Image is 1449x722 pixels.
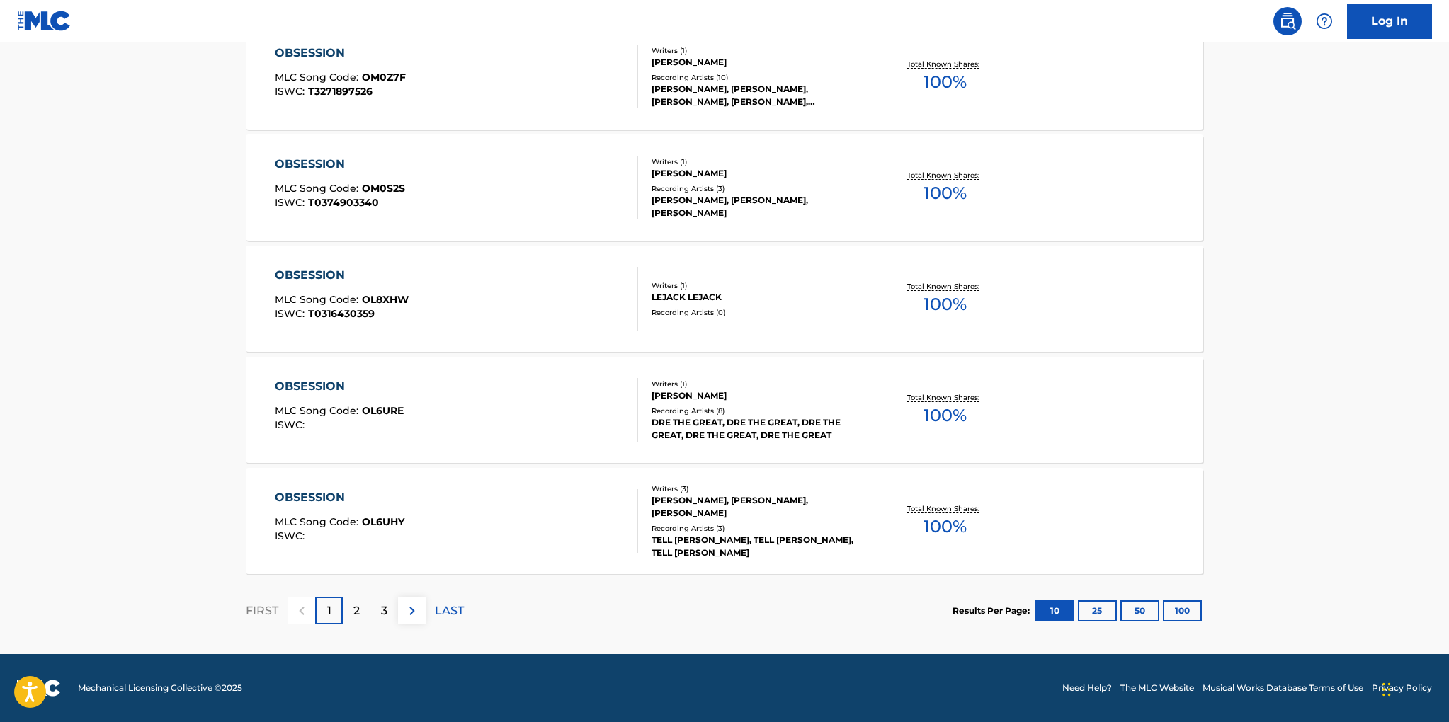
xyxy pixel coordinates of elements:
[652,167,865,180] div: [PERSON_NAME]
[17,11,72,31] img: MLC Logo
[275,267,409,284] div: OBSESSION
[362,182,405,195] span: OM0S2S
[78,682,242,694] span: Mechanical Licensing Collective © 2025
[652,83,865,108] div: [PERSON_NAME], [PERSON_NAME], [PERSON_NAME], [PERSON_NAME], [PERSON_NAME]
[246,602,278,619] p: FIRST
[907,392,983,403] p: Total Known Shares:
[381,602,387,619] p: 3
[362,404,404,417] span: OL6URE
[907,170,983,180] p: Total Known Shares:
[1120,682,1194,694] a: The MLC Website
[1203,682,1363,694] a: Musical Works Database Terms of Use
[652,291,865,304] div: LEJACK LEJACK
[1279,13,1296,30] img: search
[308,85,373,98] span: T3271897526
[246,134,1203,241] a: OBSESSIONMLC Song Code:OM0S2SISWC:T0374903340Writers (1)[PERSON_NAME]Recording Artists (3)[PERSON...
[907,59,983,69] p: Total Known Shares:
[275,418,308,431] span: ISWC :
[1120,600,1159,621] button: 50
[246,357,1203,463] a: OBSESSIONMLC Song Code:OL6UREISWC:Writers (1)[PERSON_NAME]Recording Artists (8)DRE THE GREAT, DRE...
[246,468,1203,574] a: OBSESSIONMLC Song Code:OL6UHYISWC:Writers (3)[PERSON_NAME], [PERSON_NAME], [PERSON_NAME]Recording...
[652,183,865,194] div: Recording Artists ( 3 )
[652,72,865,83] div: Recording Artists ( 10 )
[652,56,865,69] div: [PERSON_NAME]
[435,602,464,619] p: LAST
[652,194,865,219] div: [PERSON_NAME], [PERSON_NAME], [PERSON_NAME]
[246,246,1203,352] a: OBSESSIONMLC Song Code:OL8XHWISWC:T0316430359Writers (1)LEJACK LEJACKRecording Artists (0)Total K...
[275,529,308,542] span: ISWC :
[308,307,375,320] span: T0316430359
[1316,13,1333,30] img: help
[246,23,1203,130] a: OBSESSIONMLC Song Code:OM0Z7FISWC:T3271897526Writers (1)[PERSON_NAME]Recording Artists (10)[PERSO...
[17,680,61,697] img: logo
[1078,600,1117,621] button: 25
[652,494,865,520] div: [PERSON_NAME], [PERSON_NAME], [PERSON_NAME]
[362,515,404,528] span: OL6UHY
[275,45,406,62] div: OBSESSION
[652,483,865,494] div: Writers ( 3 )
[275,307,308,320] span: ISWC :
[327,602,331,619] p: 1
[1372,682,1432,694] a: Privacy Policy
[275,71,362,84] span: MLC Song Code :
[308,196,379,209] span: T0374903340
[1062,682,1112,694] a: Need Help?
[924,180,967,206] span: 100 %
[353,602,360,619] p: 2
[652,389,865,402] div: [PERSON_NAME]
[275,85,308,98] span: ISWC :
[924,292,967,317] span: 100 %
[275,182,362,195] span: MLC Song Code :
[652,379,865,389] div: Writers ( 1 )
[652,523,865,534] div: Recording Artists ( 3 )
[652,156,865,167] div: Writers ( 1 )
[275,515,362,528] span: MLC Song Code :
[652,307,865,318] div: Recording Artists ( 0 )
[1273,7,1302,35] a: Public Search
[924,403,967,428] span: 100 %
[275,404,362,417] span: MLC Song Code :
[362,71,406,84] span: OM0Z7F
[404,602,421,619] img: right
[362,293,409,306] span: OL8XHW
[652,45,865,56] div: Writers ( 1 )
[907,503,983,514] p: Total Known Shares:
[1378,654,1449,722] iframe: Chat Widget
[924,69,967,95] span: 100 %
[652,416,865,442] div: DRE THE GREAT, DRE THE GREAT, DRE THE GREAT, DRE THE GREAT, DRE THE GREAT
[275,489,404,506] div: OBSESSION
[275,378,404,395] div: OBSESSION
[924,514,967,539] span: 100 %
[275,293,362,306] span: MLC Song Code :
[1347,4,1432,39] a: Log In
[907,281,983,292] p: Total Known Shares:
[652,534,865,559] div: TELL [PERSON_NAME], TELL [PERSON_NAME], TELL [PERSON_NAME]
[1382,668,1391,711] div: Drag
[275,196,308,209] span: ISWC :
[652,406,865,416] div: Recording Artists ( 8 )
[953,604,1033,617] p: Results Per Page:
[652,280,865,291] div: Writers ( 1 )
[1163,600,1202,621] button: 100
[1310,7,1339,35] div: Help
[1035,600,1074,621] button: 10
[275,156,405,173] div: OBSESSION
